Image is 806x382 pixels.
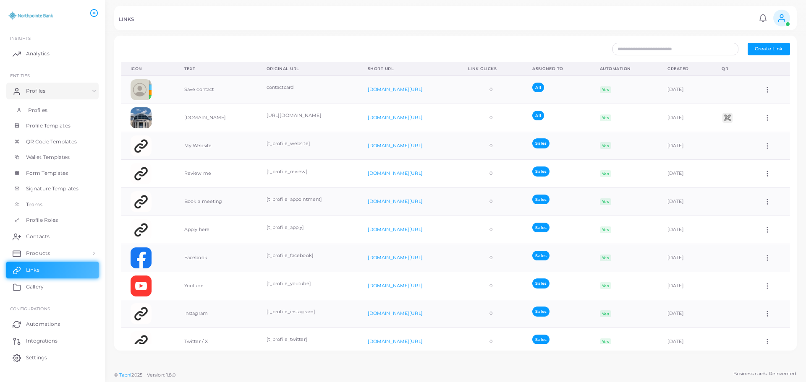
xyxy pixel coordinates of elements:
[26,266,39,274] span: Links
[368,310,423,316] a: [DOMAIN_NAME][URL]
[28,107,47,114] span: Profiles
[667,66,703,72] div: Created
[119,16,134,22] h5: LINKS
[6,149,99,165] a: Wallet Templates
[658,132,712,160] td: [DATE]
[6,45,99,62] a: Analytics
[26,216,58,224] span: Profile Roles
[6,349,99,366] a: Settings
[175,160,257,188] td: Review me
[755,46,782,52] span: Create Link
[6,83,99,99] a: Profiles
[6,102,99,118] a: Profiles
[754,62,790,75] th: Action
[721,112,734,124] img: qr2.png
[131,372,142,379] span: 2025
[600,338,611,345] span: Yes
[6,245,99,262] a: Products
[532,278,550,288] span: Sales
[600,310,611,317] span: Yes
[119,372,132,378] a: Tapni
[600,142,611,149] span: Yes
[733,370,797,377] span: Business cards. Reinvented.
[658,216,712,244] td: [DATE]
[532,166,550,176] span: Sales
[368,114,423,120] a: [DOMAIN_NAME][URL]
[658,328,712,356] td: [DATE]
[532,66,581,72] div: Assigned To
[26,122,71,130] span: Profile Templates
[6,118,99,134] a: Profile Templates
[175,188,257,216] td: Book a meeting
[175,132,257,160] td: My Website
[600,255,611,261] span: Yes
[147,372,176,378] span: Version: 1.8.0
[131,66,166,72] div: Icon
[6,333,99,349] a: Integrations
[368,170,423,176] a: [DOMAIN_NAME][URL]
[131,163,152,184] img: customlink.png
[267,280,349,287] p: [t_profile_youtube]
[26,185,79,192] span: Signature Templates
[175,75,257,104] td: Save contact
[6,197,99,213] a: Teams
[459,272,523,300] td: 0
[8,8,54,23] a: logo
[26,169,68,177] span: Form Templates
[267,112,349,119] p: [URL][DOMAIN_NAME]
[6,134,99,150] a: QR Code Templates
[600,282,611,289] span: Yes
[26,50,50,57] span: Analytics
[267,84,349,91] p: contactcard
[459,244,523,272] td: 0
[26,354,47,361] span: Settings
[368,283,423,288] a: [DOMAIN_NAME][URL]
[459,328,523,356] td: 0
[368,86,423,92] a: [DOMAIN_NAME][URL]
[267,140,349,147] p: [t_profile_website]
[459,300,523,328] td: 0
[468,66,514,72] div: Link Clicks
[459,75,523,104] td: 0
[26,233,50,240] span: Contacts
[175,300,257,328] td: Instagram
[10,306,50,311] span: Configurations
[532,251,550,260] span: Sales
[532,223,550,232] span: Sales
[6,228,99,245] a: Contacts
[26,320,60,328] span: Automations
[6,278,99,295] a: Gallery
[267,252,349,259] p: [t_profile_facebook]
[368,226,423,232] a: [DOMAIN_NAME][URL]
[175,216,257,244] td: Apply here
[658,300,712,328] td: [DATE]
[131,331,152,352] img: customlink.png
[658,104,712,132] td: [DATE]
[10,73,30,78] span: ENTITIES
[175,244,257,272] td: Facebook
[267,336,349,343] p: [t_profile_twitter]
[6,181,99,197] a: Signature Templates
[26,87,45,95] span: Profiles
[6,212,99,228] a: Profile Roles
[368,338,423,344] a: [DOMAIN_NAME][URL]
[131,303,152,324] img: customlink.png
[6,316,99,333] a: Automations
[131,135,152,156] img: customlink.png
[26,138,77,146] span: QR Code Templates
[184,66,248,72] div: Text
[131,191,152,212] img: customlink.png
[26,337,58,345] span: Integrations
[532,307,550,316] span: Sales
[600,86,611,93] span: Yes
[658,272,712,300] td: [DATE]
[175,328,257,356] td: Twitter / X
[267,66,349,72] div: Original URL
[748,43,790,55] button: Create Link
[368,255,423,260] a: [DOMAIN_NAME][URL]
[368,66,450,72] div: Short URL
[532,195,550,204] span: Sales
[267,308,349,315] p: [t_profile_instagram]
[532,335,550,344] span: Sales
[722,66,745,72] div: QR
